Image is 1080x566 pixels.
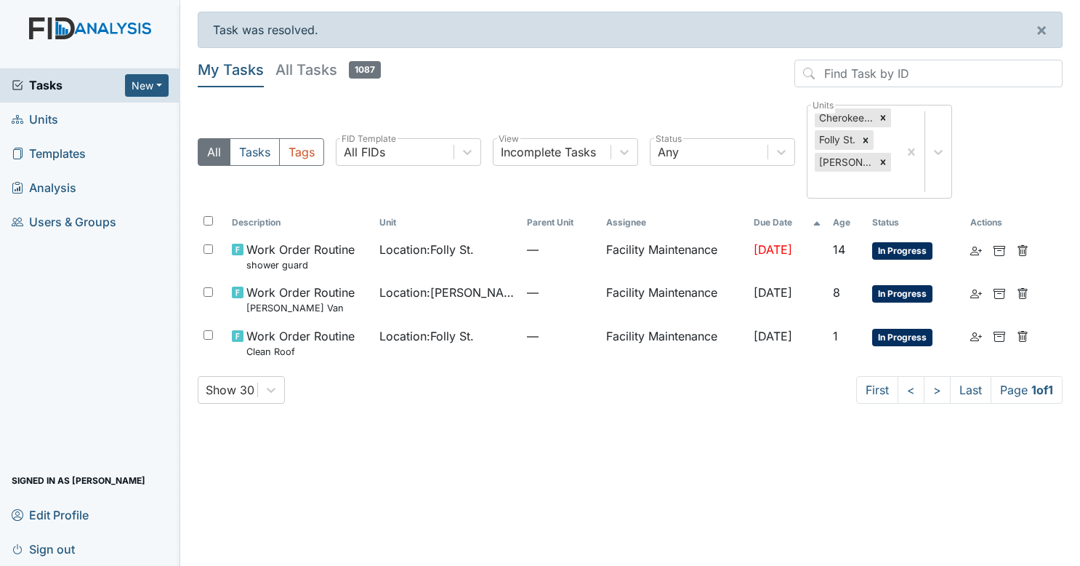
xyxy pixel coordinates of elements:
[994,284,1005,301] a: Archive
[275,60,381,80] h5: All Tasks
[991,376,1063,404] span: Page
[12,108,58,131] span: Units
[527,327,594,345] span: —
[349,61,381,79] span: 1087
[12,177,76,199] span: Analysis
[1021,12,1062,47] button: ×
[815,153,875,172] div: [PERSON_NAME]
[748,210,828,235] th: Toggle SortBy
[206,381,254,399] div: Show 30
[1017,241,1028,258] a: Delete
[833,285,840,300] span: 8
[198,12,1063,48] div: Task was resolved.
[226,210,374,235] th: Toggle SortBy
[125,74,169,97] button: New
[1031,383,1053,397] strong: 1 of 1
[833,329,838,343] span: 1
[794,60,1063,87] input: Find Task by ID
[246,301,355,315] small: [PERSON_NAME] Van
[12,76,125,94] a: Tasks
[379,327,474,345] span: Location : Folly St.
[872,329,932,346] span: In Progress
[600,210,748,235] th: Assignee
[198,60,264,80] h5: My Tasks
[12,469,145,492] span: Signed in as [PERSON_NAME]
[521,210,600,235] th: Toggle SortBy
[1017,327,1028,345] a: Delete
[872,242,932,260] span: In Progress
[754,242,792,257] span: [DATE]
[827,210,866,235] th: Toggle SortBy
[246,258,355,272] small: shower guard
[898,376,924,404] a: <
[12,211,116,234] span: Users & Groups
[924,376,951,404] a: >
[994,327,1005,345] a: Archive
[527,241,594,258] span: —
[12,503,89,526] span: Edit Profile
[833,242,845,257] span: 14
[872,285,932,303] span: In Progress
[600,235,748,278] td: Facility Maintenance
[246,284,355,315] span: Work Order Routine Lockwood Van
[600,322,748,364] td: Facility Maintenance
[344,143,385,161] div: All FIDs
[527,284,594,301] span: —
[12,143,86,165] span: Templates
[950,376,991,404] a: Last
[856,376,898,404] a: First
[1036,19,1047,40] span: ×
[246,327,355,359] span: Work Order Routine Clean Roof
[856,376,1063,404] nav: task-pagination
[815,108,875,127] div: Cherokee Trail
[379,284,515,301] span: Location : [PERSON_NAME]
[198,138,324,166] div: Type filter
[246,241,355,272] span: Work Order Routine shower guard
[379,241,474,258] span: Location : Folly St.
[1017,284,1028,301] a: Delete
[501,143,596,161] div: Incomplete Tasks
[815,130,858,149] div: Folly St.
[246,345,355,359] small: Clean Roof
[964,210,1037,235] th: Actions
[198,138,230,166] button: All
[279,138,324,166] button: Tags
[866,210,964,235] th: Toggle SortBy
[658,143,679,161] div: Any
[230,138,280,166] button: Tasks
[754,329,792,343] span: [DATE]
[600,278,748,321] td: Facility Maintenance
[203,216,213,226] input: Toggle All Rows Selected
[12,538,75,560] span: Sign out
[754,285,792,300] span: [DATE]
[374,210,521,235] th: Toggle SortBy
[994,241,1005,258] a: Archive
